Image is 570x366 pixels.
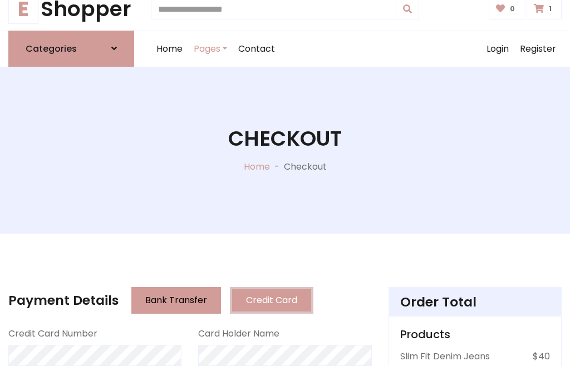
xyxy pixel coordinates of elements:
[230,287,313,314] button: Credit Card
[8,31,134,67] a: Categories
[400,328,550,341] h5: Products
[8,293,119,308] h4: Payment Details
[400,294,550,310] h4: Order Total
[228,126,342,151] h1: Checkout
[131,287,221,314] button: Bank Transfer
[546,4,554,14] span: 1
[8,327,97,340] label: Credit Card Number
[233,31,281,67] a: Contact
[481,31,514,67] a: Login
[26,43,77,54] h6: Categories
[284,160,327,174] p: Checkout
[514,31,562,67] a: Register
[270,160,284,174] p: -
[244,160,270,173] a: Home
[533,350,550,363] p: $40
[188,31,233,67] a: Pages
[400,350,490,363] p: Slim Fit Denim Jeans
[198,327,279,340] label: Card Holder Name
[151,31,188,67] a: Home
[507,4,518,14] span: 0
